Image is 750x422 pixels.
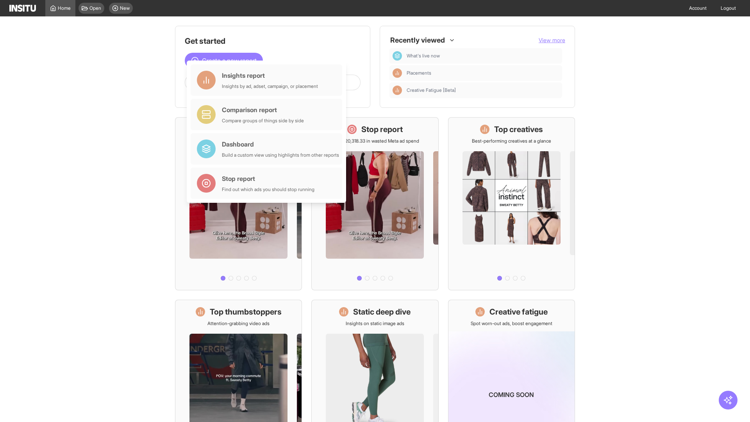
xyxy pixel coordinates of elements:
span: Create a new report [202,56,257,65]
span: Placements [407,70,431,76]
p: Insights on static image ads [346,320,404,327]
span: What's live now [407,53,440,59]
a: Top creativesBest-performing creatives at a glance [448,117,575,290]
p: Best-performing creatives at a glance [472,138,551,144]
div: Comparison report [222,105,304,114]
h1: Top creatives [494,124,543,135]
div: Dashboard [393,51,402,61]
img: Logo [9,5,36,12]
div: Find out which ads you should stop running [222,186,314,193]
h1: Top thumbstoppers [210,306,282,317]
div: Insights by ad, adset, campaign, or placement [222,83,318,89]
h1: Static deep dive [353,306,411,317]
span: Open [89,5,101,11]
h1: Get started [185,36,361,46]
p: Save £20,318.33 in wasted Meta ad spend [331,138,419,144]
a: Stop reportSave £20,318.33 in wasted Meta ad spend [311,117,438,290]
div: Compare groups of things side by side [222,118,304,124]
div: Build a custom view using highlights from other reports [222,152,339,158]
span: What's live now [407,53,559,59]
div: Insights report [222,71,318,80]
button: View more [539,36,565,44]
span: View more [539,37,565,43]
span: Home [58,5,71,11]
span: Creative Fatigue [Beta] [407,87,456,93]
div: Stop report [222,174,314,183]
span: Creative Fatigue [Beta] [407,87,559,93]
span: New [120,5,130,11]
a: What's live nowSee all active ads instantly [175,117,302,290]
div: Dashboard [222,139,339,149]
div: Insights [393,68,402,78]
p: Attention-grabbing video ads [207,320,270,327]
button: Create a new report [185,53,263,68]
div: Insights [393,86,402,95]
span: Placements [407,70,559,76]
h1: Stop report [361,124,403,135]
